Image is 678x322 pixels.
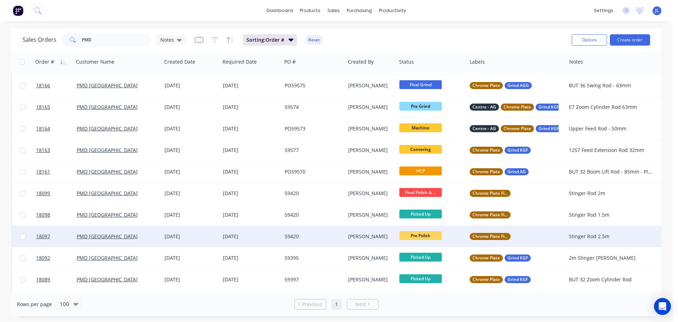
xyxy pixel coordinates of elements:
span: Chrome Plate [472,168,500,175]
a: 18097 [36,226,77,247]
div: [DATE] [223,211,279,218]
button: Chrome PlateGrind KGF [470,147,531,154]
div: 2m Stinger [PERSON_NAME] [569,254,655,262]
a: PMD [GEOGRAPHIC_DATA] [77,190,138,197]
a: 18092 [36,247,77,269]
span: Chrome Plate Flash [472,211,508,218]
div: [PERSON_NAME] [348,190,392,197]
span: Chrome Plate [472,147,500,154]
div: 59574 [285,104,339,111]
button: Chrome Plate Flash [470,233,511,240]
span: Notes [160,36,174,43]
a: 18166 [36,75,77,96]
div: 59420 [285,211,339,218]
div: [DATE] [223,168,279,175]
div: E7 Zoom Cylinder Rod 63mm [569,104,655,111]
div: [PERSON_NAME] [348,82,392,89]
button: Chrome PlateGrind KGF [470,254,531,262]
span: Grind KGF [507,254,528,262]
span: Grind KGF [507,147,528,154]
span: Grind KGF [539,125,559,132]
div: Open Intercom Messenger [654,298,671,315]
div: [PERSON_NAME] [348,125,392,132]
div: [DATE] [223,254,279,262]
button: Centre - AGChrome PlateGrind KGF [470,125,562,132]
span: Sorting: Order # [246,36,284,43]
div: [DATE] [165,233,217,240]
span: Rows per page [17,301,52,308]
div: products [296,5,324,16]
div: [DATE] [165,276,217,283]
button: Chrome PlateGrind KGF [470,276,531,283]
div: [DATE] [165,104,217,111]
a: Previous page [295,301,326,308]
img: Factory [13,5,23,16]
a: 18165 [36,96,77,118]
div: productivity [375,5,410,16]
button: Centre - AGChrome PlateGrind KGF [470,104,594,111]
span: 18164 [36,125,50,132]
div: BUT 32 Zoom Cylinder Rod [569,276,655,283]
div: [DATE] [165,147,217,154]
div: BUT 36 Swing Rod - 63mm [569,82,655,89]
div: 59395 [285,254,339,262]
span: 18092 [36,254,50,262]
span: 18163 [36,147,50,154]
a: PMD [GEOGRAPHIC_DATA] [77,233,138,240]
div: [DATE] [165,190,217,197]
span: 18099 [36,190,50,197]
a: 18089 [36,269,77,290]
span: Grind AGG [507,82,529,89]
span: 18165 [36,104,50,111]
button: Sorting:Order # [243,34,297,46]
div: [PERSON_NAME] [348,211,392,218]
div: [PERSON_NAME] [348,233,392,240]
span: Previous [302,301,322,308]
div: [DATE] [223,190,279,197]
a: PMD [GEOGRAPHIC_DATA] [77,276,138,283]
div: BUT 32 Boom Lift Rod - 85mm - Please ensure A,B.C.D Rods travel together [569,168,655,175]
div: Upper Feed Rod - 50mm [569,125,655,132]
span: Final Polish & ... [399,188,442,197]
span: Grind AG [507,168,526,175]
span: Centre - AG [472,125,496,132]
div: [PERSON_NAME] [348,104,392,111]
a: PMD [GEOGRAPHIC_DATA] [77,147,138,153]
span: HCP [399,166,442,175]
span: Chrome Plate [472,82,500,89]
span: Pre Polish [399,231,442,240]
span: Grind KGF [507,276,528,283]
div: [DATE] [223,147,279,154]
h1: Sales Orders [23,36,56,43]
div: [DATE] [165,125,217,132]
div: [PERSON_NAME] [348,254,392,262]
div: PO59575 [285,82,339,89]
span: Pre Grind [399,102,442,111]
span: Next [355,301,366,308]
span: Chrome Plate [504,125,531,132]
div: Customer Name [76,58,114,65]
span: Centering [399,145,442,154]
a: 18098 [36,204,77,226]
span: Machine [399,123,442,132]
div: 59420 [285,190,339,197]
div: [PERSON_NAME] [348,147,392,154]
div: [DATE] [165,82,217,89]
div: 59397 [285,276,339,283]
div: Stinger Rod 2m [569,190,655,197]
div: Created Date [164,58,195,65]
a: PMD [GEOGRAPHIC_DATA] [77,254,138,261]
span: 18089 [36,276,50,283]
div: purchasing [343,5,375,16]
div: [DATE] [223,104,279,111]
a: dashboard [263,5,296,16]
div: Stinger Rod 1.5m [569,211,655,218]
span: Chrome Plate [504,104,531,111]
a: Next page [347,301,378,308]
a: PMD [GEOGRAPHIC_DATA] [77,104,138,110]
button: Create order [610,34,650,46]
div: [DATE] [165,168,217,175]
span: Centre - AG [472,104,496,111]
span: 18097 [36,233,50,240]
div: [DATE] [223,276,279,283]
